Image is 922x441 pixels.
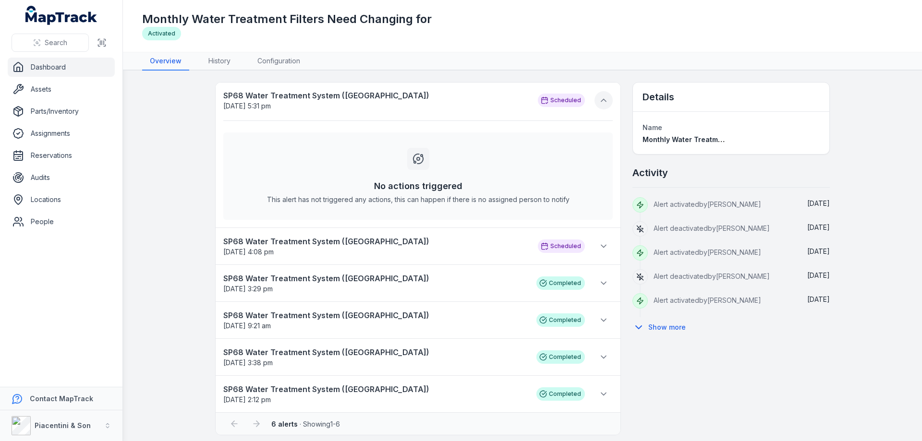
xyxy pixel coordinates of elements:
[223,90,528,101] strong: SP68 Water Treatment System ([GEOGRAPHIC_DATA])
[142,52,189,71] a: Overview
[8,58,115,77] a: Dashboard
[632,317,692,337] button: Show more
[643,123,662,131] span: Name
[8,146,115,165] a: Reservations
[643,135,819,143] span: Monthly Water Treatment Filters Need Changing for
[223,358,273,367] time: 8/20/2025, 3:38:29 PM
[223,248,274,256] time: 9/23/2025, 4:08:47 PM
[223,90,528,111] a: SP68 Water Treatment System ([GEOGRAPHIC_DATA])[DATE] 5:31 pm
[45,38,67,48] span: Search
[643,90,674,104] h2: Details
[807,199,830,207] time: 8/21/2025, 9:50:00 AM
[538,239,585,253] div: Scheduled
[223,383,527,405] a: SP68 Water Treatment System ([GEOGRAPHIC_DATA])[DATE] 2:12 pm
[807,247,830,255] span: [DATE]
[8,124,115,143] a: Assignments
[35,421,91,429] strong: Piacentini & Son
[654,248,761,256] span: Alert activated by [PERSON_NAME]
[536,313,585,327] div: Completed
[807,223,830,231] span: [DATE]
[271,420,298,428] strong: 6 alerts
[223,236,528,247] strong: SP68 Water Treatment System ([GEOGRAPHIC_DATA])
[201,52,238,71] a: History
[223,322,271,330] span: [DATE] 9:21 am
[142,12,432,27] h1: Monthly Water Treatment Filters Need Changing for
[223,273,527,294] a: SP68 Water Treatment System ([GEOGRAPHIC_DATA])[DATE] 3:29 pm
[223,285,273,293] time: 9/23/2025, 3:29:47 PM
[223,236,528,257] a: SP68 Water Treatment System ([GEOGRAPHIC_DATA])[DATE] 4:08 pm
[267,195,570,204] span: This alert has not triggered any actions, this can happen if there is no assigned person to notify
[223,395,271,404] span: [DATE] 2:12 pm
[223,102,271,110] time: 9/30/2025, 5:31:41 PM
[223,248,274,256] span: [DATE] 4:08 pm
[223,322,271,330] time: 9/11/2025, 9:21:31 AM
[654,272,770,280] span: Alert deactivated by [PERSON_NAME]
[8,102,115,121] a: Parts/Inventory
[807,271,830,279] time: 8/21/2025, 7:41:44 AM
[250,52,308,71] a: Configuration
[223,383,527,395] strong: SP68 Water Treatment System ([GEOGRAPHIC_DATA])
[8,168,115,187] a: Audits
[536,387,585,401] div: Completed
[807,271,830,279] span: [DATE]
[654,296,761,304] span: Alert activated by [PERSON_NAME]
[223,395,271,404] time: 8/18/2025, 2:12:21 PM
[8,212,115,231] a: People
[223,346,527,368] a: SP68 Water Treatment System ([GEOGRAPHIC_DATA])[DATE] 3:38 pm
[536,350,585,364] div: Completed
[8,80,115,99] a: Assets
[223,285,273,293] span: [DATE] 3:29 pm
[25,6,97,25] a: MapTrack
[538,94,585,107] div: Scheduled
[12,34,89,52] button: Search
[142,27,181,40] div: Activated
[807,247,830,255] time: 8/21/2025, 7:41:57 AM
[654,200,761,208] span: Alert activated by [PERSON_NAME]
[807,295,830,303] time: 8/18/2025, 2:23:30 PM
[223,346,527,358] strong: SP68 Water Treatment System ([GEOGRAPHIC_DATA])
[654,224,770,232] span: Alert deactivated by [PERSON_NAME]
[807,199,830,207] span: [DATE]
[632,166,668,179] h2: Activity
[8,190,115,209] a: Locations
[807,295,830,303] span: [DATE]
[374,179,462,193] h3: No actions triggered
[223,310,527,321] strong: SP68 Water Treatment System ([GEOGRAPHIC_DATA])
[223,310,527,331] a: SP68 Water Treatment System ([GEOGRAPHIC_DATA])[DATE] 9:21 am
[223,102,271,110] span: [DATE] 5:31 pm
[223,273,527,284] strong: SP68 Water Treatment System ([GEOGRAPHIC_DATA])
[223,358,273,367] span: [DATE] 3:38 pm
[807,223,830,231] time: 8/21/2025, 9:49:08 AM
[536,276,585,290] div: Completed
[30,394,93,403] strong: Contact MapTrack
[271,420,340,428] span: · Showing 1 - 6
